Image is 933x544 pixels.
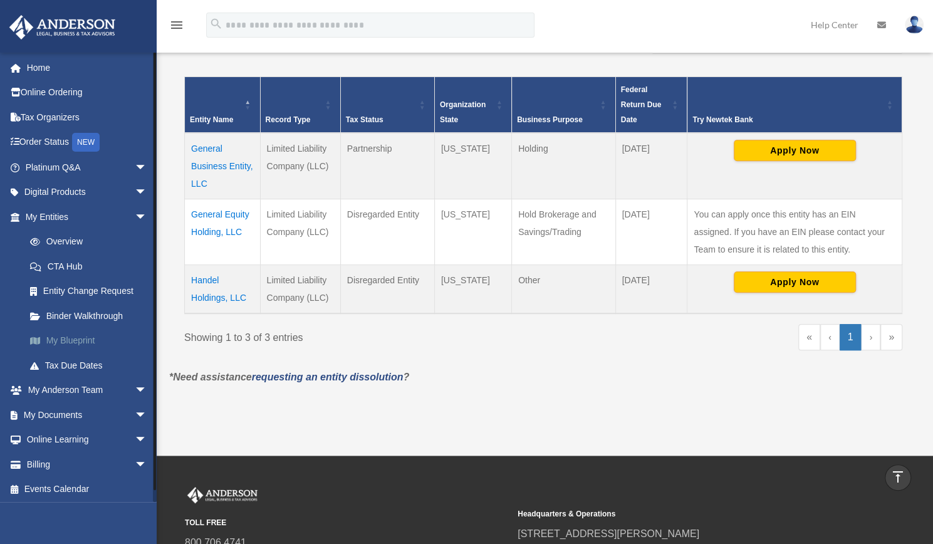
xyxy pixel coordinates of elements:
[9,105,166,130] a: Tax Organizers
[512,133,616,199] td: Holding
[18,328,166,353] a: My Blueprint
[260,133,340,199] td: Limited Liability Company (LLC)
[135,402,160,428] span: arrow_drop_down
[687,199,902,264] td: You can apply once this entity has an EIN assigned. If you have an EIN please contact your Team t...
[621,85,662,124] span: Federal Return Due Date
[9,180,166,205] a: Digital Productsarrow_drop_down
[9,155,166,180] a: Platinum Q&Aarrow_drop_down
[209,17,223,31] i: search
[340,133,434,199] td: Partnership
[434,133,511,199] td: [US_STATE]
[185,264,261,313] td: Handel Holdings, LLC
[135,452,160,478] span: arrow_drop_down
[434,264,511,313] td: [US_STATE]
[861,324,880,350] a: Next
[512,264,616,313] td: Other
[692,112,883,127] div: Try Newtek Bank
[18,303,166,328] a: Binder Walkthrough
[252,372,404,382] a: requesting an entity dissolution
[615,76,687,133] th: Federal Return Due Date: Activate to sort
[820,324,840,350] a: Previous
[885,464,911,491] a: vertical_align_top
[185,76,261,133] th: Entity Name: Activate to invert sorting
[9,204,166,229] a: My Entitiesarrow_drop_down
[185,199,261,264] td: General Equity Holding, LLC
[512,199,616,264] td: Hold Brokerage and Savings/Trading
[9,427,166,452] a: Online Learningarrow_drop_down
[517,115,583,124] span: Business Purpose
[260,76,340,133] th: Record Type: Activate to sort
[615,133,687,199] td: [DATE]
[185,133,261,199] td: General Business Entity, LLC
[9,55,166,80] a: Home
[72,133,100,152] div: NEW
[135,155,160,180] span: arrow_drop_down
[9,130,166,155] a: Order StatusNEW
[190,115,233,124] span: Entity Name
[905,16,924,34] img: User Pic
[512,76,616,133] th: Business Purpose: Activate to sort
[260,264,340,313] td: Limited Liability Company (LLC)
[135,204,160,230] span: arrow_drop_down
[890,469,905,484] i: vertical_align_top
[615,264,687,313] td: [DATE]
[734,271,856,293] button: Apply Now
[434,199,511,264] td: [US_STATE]
[880,324,902,350] a: Last
[266,115,311,124] span: Record Type
[135,378,160,404] span: arrow_drop_down
[18,229,160,254] a: Overview
[185,516,509,530] small: TOLL FREE
[169,372,409,382] em: *Need assistance ?
[135,180,160,206] span: arrow_drop_down
[9,452,166,477] a: Billingarrow_drop_down
[9,378,166,403] a: My Anderson Teamarrow_drop_down
[260,199,340,264] td: Limited Liability Company (LLC)
[135,427,160,453] span: arrow_drop_down
[440,100,486,124] span: Organization State
[9,402,166,427] a: My Documentsarrow_drop_down
[185,487,260,503] img: Anderson Advisors Platinum Portal
[169,18,184,33] i: menu
[340,264,434,313] td: Disregarded Entity
[340,76,434,133] th: Tax Status: Activate to sort
[18,254,166,279] a: CTA Hub
[518,528,699,539] a: [STREET_ADDRESS][PERSON_NAME]
[798,324,820,350] a: First
[6,15,119,39] img: Anderson Advisors Platinum Portal
[340,199,434,264] td: Disregarded Entity
[687,76,902,133] th: Try Newtek Bank : Activate to sort
[434,76,511,133] th: Organization State: Activate to sort
[18,279,166,304] a: Entity Change Request
[18,353,166,378] a: Tax Due Dates
[169,22,184,33] a: menu
[840,324,862,350] a: 1
[615,199,687,264] td: [DATE]
[346,115,383,124] span: Tax Status
[518,508,842,521] small: Headquarters & Operations
[9,477,166,502] a: Events Calendar
[9,80,166,105] a: Online Ordering
[184,324,534,347] div: Showing 1 to 3 of 3 entries
[734,140,856,161] button: Apply Now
